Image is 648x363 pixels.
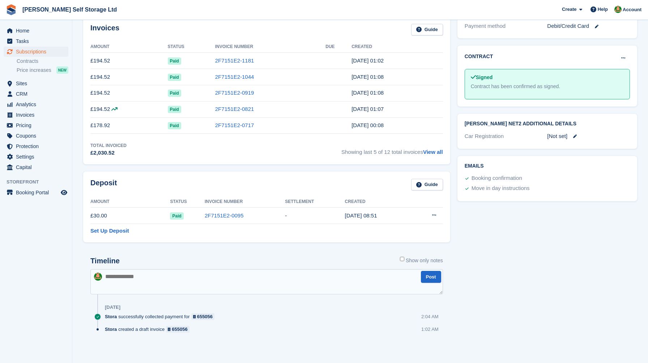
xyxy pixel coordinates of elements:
img: Joshua Wild [94,273,102,281]
a: menu [4,162,68,172]
a: menu [4,89,68,99]
a: Set Up Deposit [90,227,129,235]
label: Show only notes [400,257,443,264]
span: Tasks [16,36,59,46]
a: menu [4,141,68,151]
span: CRM [16,89,59,99]
a: menu [4,131,68,141]
h2: Contract [465,53,493,60]
img: Joshua Wild [614,6,622,13]
span: Create [562,6,576,13]
div: Contract has been confirmed as signed. [471,83,624,90]
h2: Invoices [90,24,119,36]
a: menu [4,110,68,120]
th: Created [351,41,443,53]
a: Preview store [60,188,68,197]
div: 2:04 AM [421,313,439,320]
th: Invoice Number [215,41,325,53]
td: £194.52 [90,69,168,85]
span: Settings [16,152,59,162]
h2: Timeline [90,257,120,265]
span: Sites [16,78,59,88]
div: Move in day instructions [472,184,530,193]
a: 2F7151E2-0095 [205,212,244,219]
td: £194.52 [90,53,168,69]
time: 2025-05-22 00:08:34 UTC [351,90,384,96]
h2: [PERSON_NAME] Net2 Additional Details [465,121,630,127]
a: 2F7151E2-0821 [215,106,254,112]
h2: Deposit [90,179,117,191]
th: Settlement [285,196,345,208]
a: Price increases NEW [17,66,68,74]
th: Amount [90,196,170,208]
div: NEW [56,66,68,74]
div: £2,030.52 [90,149,127,157]
a: Contracts [17,58,68,65]
a: menu [4,78,68,88]
span: Paid [168,57,181,65]
a: menu [4,187,68,198]
a: menu [4,47,68,57]
span: Invoices [16,110,59,120]
div: Payment method [465,22,547,30]
span: Booking Portal [16,187,59,198]
span: Paid [168,106,181,113]
a: Guide [411,179,443,191]
span: Capital [16,162,59,172]
th: Status [168,41,215,53]
div: 655056 [197,313,213,320]
th: Invoice Number [205,196,285,208]
a: 2F7151E2-0717 [215,122,254,128]
time: 2025-03-22 00:08:34 UTC [351,122,384,128]
a: menu [4,99,68,109]
th: Due [325,41,351,53]
button: Post [421,271,441,283]
th: Created [345,196,412,208]
div: successfully collected payment for [105,313,218,320]
span: Protection [16,141,59,151]
div: Booking confirmation [472,174,522,183]
div: Car Registration [465,132,547,141]
span: Home [16,26,59,36]
div: Debit/Credit Card [547,22,630,30]
span: Stora [105,313,117,320]
div: 1:02 AM [421,326,439,333]
div: [Not set] [547,132,630,141]
div: [DATE] [105,304,120,310]
a: Guide [411,24,443,36]
a: menu [4,152,68,162]
td: £194.52 [90,101,168,117]
time: 2025-04-22 00:07:46 UTC [351,106,384,112]
h2: Emails [465,163,630,169]
div: 655056 [172,326,187,333]
div: created a draft invoice [105,326,193,333]
a: menu [4,36,68,46]
a: View all [423,149,443,155]
time: 2025-06-22 00:08:36 UTC [351,74,384,80]
td: £30.00 [90,208,170,224]
span: Paid [168,90,181,97]
a: 655056 [166,326,189,333]
time: 2024-08-21 07:51:35 UTC [345,212,377,219]
th: Amount [90,41,168,53]
td: - [285,208,345,224]
div: Signed [471,74,624,81]
a: menu [4,26,68,36]
img: stora-icon-8386f47178a22dfd0bd8f6a31ec36ba5ce8667c1dd55bd0f319d3a0aa187defe.svg [6,4,17,15]
span: Coupons [16,131,59,141]
span: Pricing [16,120,59,130]
a: 655056 [191,313,215,320]
a: 2F7151E2-1181 [215,57,254,64]
span: Account [623,6,641,13]
span: Analytics [16,99,59,109]
a: 2F7151E2-1044 [215,74,254,80]
span: Paid [168,74,181,81]
span: Stora [105,326,117,333]
span: Paid [168,122,181,129]
a: [PERSON_NAME] Self Storage Ltd [20,4,120,16]
div: Total Invoiced [90,142,127,149]
time: 2025-07-22 00:02:58 UTC [351,57,384,64]
a: menu [4,120,68,130]
a: 2F7151E2-0919 [215,90,254,96]
span: Showing last 5 of 12 total invoices [341,142,443,157]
